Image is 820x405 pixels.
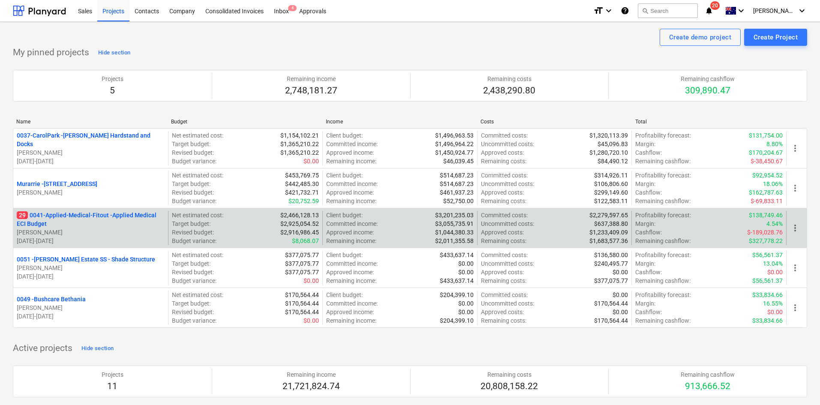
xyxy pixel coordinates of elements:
p: Committed costs : [481,211,528,219]
p: [DATE] - [DATE] [17,237,165,245]
p: [PERSON_NAME] [17,148,165,157]
p: 0041-Applied-Medical-Fitout - Applied Medical ECI Budget [17,211,165,228]
p: Target budget : [172,180,210,188]
p: Client budget : [326,171,363,180]
p: Remaining costs [481,370,538,379]
p: Approved costs : [481,148,524,157]
p: Target budget : [172,219,210,228]
p: Remaining costs : [481,316,526,325]
p: $2,916,986.45 [280,228,319,237]
p: $442,485.30 [285,180,319,188]
p: Revised budget : [172,308,214,316]
div: Costs [481,119,628,125]
p: $-189,028.76 [747,228,783,237]
span: 20 [710,1,720,10]
p: Committed income : [326,219,378,228]
span: search [642,7,649,14]
p: Uncommitted costs : [481,219,534,228]
p: Committed income : [326,259,378,268]
p: $8,068.07 [292,237,319,245]
div: Hide section [81,344,114,354]
i: format_size [593,6,604,16]
p: Profitability forecast : [635,251,691,259]
div: Murarrie -[STREET_ADDRESS][PERSON_NAME] [17,180,165,197]
p: Remaining income : [326,276,376,285]
p: $0.00 [303,316,319,325]
p: $2,011,355.58 [435,237,474,245]
p: Revised budget : [172,188,214,197]
p: $327,778.22 [749,237,783,245]
p: Remaining cashflow [681,370,735,379]
p: $33,834.66 [752,316,783,325]
p: Committed income : [326,140,378,148]
p: $240,495.77 [594,259,628,268]
p: Margin : [635,140,655,148]
p: $1,280,720.10 [589,148,628,157]
div: Income [326,119,474,125]
p: $2,466,128.13 [280,211,319,219]
p: 18.06% [763,180,783,188]
p: Approved income : [326,228,374,237]
p: Committed costs : [481,131,528,140]
p: Profitability forecast : [635,291,691,299]
span: 29 [17,211,28,219]
p: Revised budget : [172,228,214,237]
p: Approved income : [326,188,374,197]
p: $52,750.00 [443,197,474,205]
p: $170,564.44 [285,299,319,308]
p: $84,490.12 [598,157,628,165]
p: $299,149.60 [594,188,628,197]
p: 16.55% [763,299,783,308]
p: $1,233,409.09 [589,228,628,237]
p: Remaining income : [326,316,376,325]
div: Budget [171,119,319,125]
span: [PERSON_NAME] [753,7,796,14]
p: Profitability forecast : [635,211,691,219]
p: [DATE] - [DATE] [17,157,165,165]
p: Committed income : [326,180,378,188]
p: $0.00 [458,268,474,276]
div: 290041-Applied-Medical-Fitout -Applied Medical ECI Budget[PERSON_NAME][DATE]-[DATE] [17,211,165,245]
p: $-69,833.11 [751,197,783,205]
span: 4 [288,5,297,11]
p: Remaining cashflow : [635,157,691,165]
p: Budget variance : [172,197,216,205]
p: Remaining income : [326,237,376,245]
i: Knowledge base [621,6,629,16]
button: Search [638,3,698,18]
div: 0049 -Bushcare Bethania[PERSON_NAME][DATE]-[DATE] [17,295,165,321]
p: [PERSON_NAME] [17,228,165,237]
p: $1,044,380.33 [435,228,474,237]
p: $56,561.37 [752,276,783,285]
i: keyboard_arrow_down [736,6,746,16]
p: Revised budget : [172,268,214,276]
p: $122,583.11 [594,197,628,205]
iframe: Chat Widget [777,364,820,405]
button: Create Project [744,29,807,46]
p: $170,564.44 [285,308,319,316]
p: $3,201,235.03 [435,211,474,219]
p: [PERSON_NAME] [17,188,165,197]
span: more_vert [790,183,800,193]
p: Remaining costs : [481,276,526,285]
p: Remaining cashflow [681,75,735,83]
p: Net estimated cost : [172,291,223,299]
p: $106,806.60 [594,180,628,188]
p: Cashflow : [635,268,662,276]
p: Margin : [635,299,655,308]
p: Approved costs : [481,268,524,276]
p: Committed costs : [481,251,528,259]
p: $377,075.77 [285,259,319,268]
p: $170,204.67 [749,148,783,157]
p: Budget variance : [172,276,216,285]
p: $131,754.00 [749,131,783,140]
p: Projects [102,75,123,83]
p: Budget variance : [172,237,216,245]
p: Remaining income : [326,157,376,165]
p: Committed costs : [481,291,528,299]
p: [DATE] - [DATE] [17,272,165,281]
p: $92,954.52 [752,171,783,180]
p: $170,564.44 [594,316,628,325]
p: 2,748,181.27 [285,85,337,97]
p: $1,496,964.22 [435,140,474,148]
